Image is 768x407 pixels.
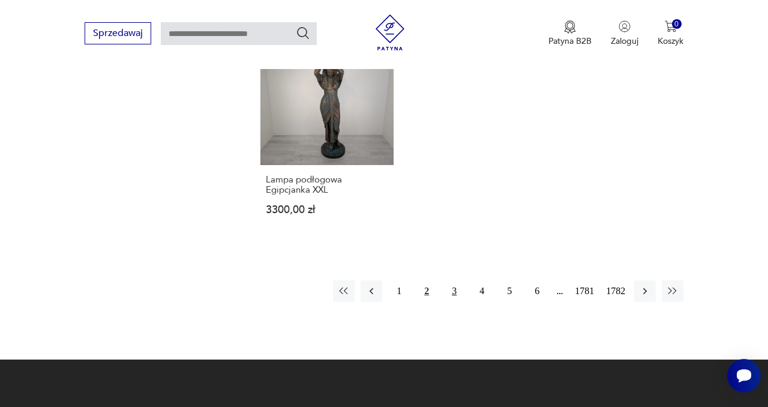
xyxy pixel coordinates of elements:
[372,14,408,50] img: Patyna - sklep z meblami i dekoracjami vintage
[85,22,151,44] button: Sprzedawaj
[266,205,388,215] p: 3300,00 zł
[564,20,576,34] img: Ikona medalu
[499,280,520,302] button: 5
[266,175,388,195] h3: Lampa podłogowa Egipcjanka XXL
[548,20,592,47] button: Patyna B2B
[85,30,151,38] a: Sprzedawaj
[572,280,597,302] button: 1781
[611,20,638,47] button: Zaloguj
[416,280,437,302] button: 2
[672,19,682,29] div: 0
[388,280,410,302] button: 1
[658,20,683,47] button: 0Koszyk
[665,20,677,32] img: Ikona koszyka
[526,280,548,302] button: 6
[471,280,493,302] button: 4
[548,35,592,47] p: Patyna B2B
[443,280,465,302] button: 3
[548,20,592,47] a: Ikona medaluPatyna B2B
[260,32,394,238] a: Lampa podłogowa Egipcjanka XXLLampa podłogowa Egipcjanka XXL3300,00 zł
[296,26,310,40] button: Szukaj
[611,35,638,47] p: Zaloguj
[727,359,761,393] iframe: Smartsupp widget button
[658,35,683,47] p: Koszyk
[619,20,631,32] img: Ikonka użytkownika
[603,280,628,302] button: 1782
